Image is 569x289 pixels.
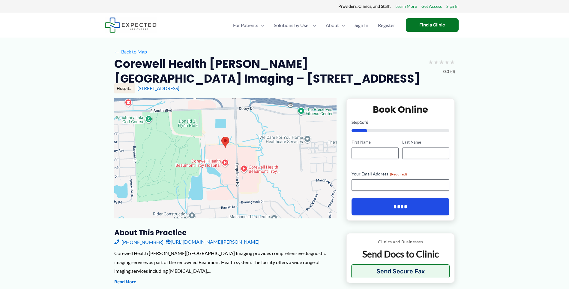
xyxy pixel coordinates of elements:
span: Menu Toggle [258,15,264,36]
span: ← [114,49,120,54]
span: 6 [366,120,368,125]
img: Expected Healthcare Logo - side, dark font, small [105,17,157,33]
a: Sign In [446,2,459,10]
span: (0) [450,68,455,75]
a: Register [373,15,400,36]
a: ←Back to Map [114,47,147,56]
a: Find a Clinic [406,18,459,32]
label: Your Email Address [352,171,450,177]
a: For PatientsMenu Toggle [228,15,269,36]
button: Read More [114,278,136,286]
span: 1 [360,120,362,125]
span: ★ [428,56,433,68]
label: First Name [352,139,399,145]
p: Clinics and Businesses [351,238,450,246]
a: [URL][DOMAIN_NAME][PERSON_NAME] [166,237,259,246]
p: Send Docs to Clinic [351,248,450,260]
nav: Primary Site Navigation [228,15,400,36]
span: ★ [444,56,450,68]
span: 0.0 [443,68,449,75]
span: Sign In [355,15,368,36]
span: (Required) [390,172,407,176]
span: Menu Toggle [339,15,345,36]
a: AboutMenu Toggle [321,15,350,36]
a: Sign In [350,15,373,36]
div: Corewell Health [PERSON_NAME][GEOGRAPHIC_DATA] Imaging provides comprehensive diagnostic imaging ... [114,249,337,275]
a: [STREET_ADDRESS] [137,85,179,91]
span: About [326,15,339,36]
span: ★ [439,56,444,68]
h2: Corewell Health [PERSON_NAME][GEOGRAPHIC_DATA] Imaging – [STREET_ADDRESS] [114,56,423,86]
strong: Providers, Clinics, and Staff: [338,4,391,9]
span: ★ [433,56,439,68]
a: Solutions by UserMenu Toggle [269,15,321,36]
h3: About this practice [114,228,337,237]
span: Register [378,15,395,36]
span: ★ [450,56,455,68]
h2: Book Online [352,104,450,115]
span: For Patients [233,15,258,36]
a: Learn More [395,2,417,10]
span: Solutions by User [274,15,310,36]
label: Last Name [402,139,449,145]
div: Hospital [114,83,135,93]
p: Step of [352,120,450,124]
a: Get Access [421,2,442,10]
button: Send Secure Fax [351,264,450,278]
a: [PHONE_NUMBER] [114,237,163,246]
span: Menu Toggle [310,15,316,36]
